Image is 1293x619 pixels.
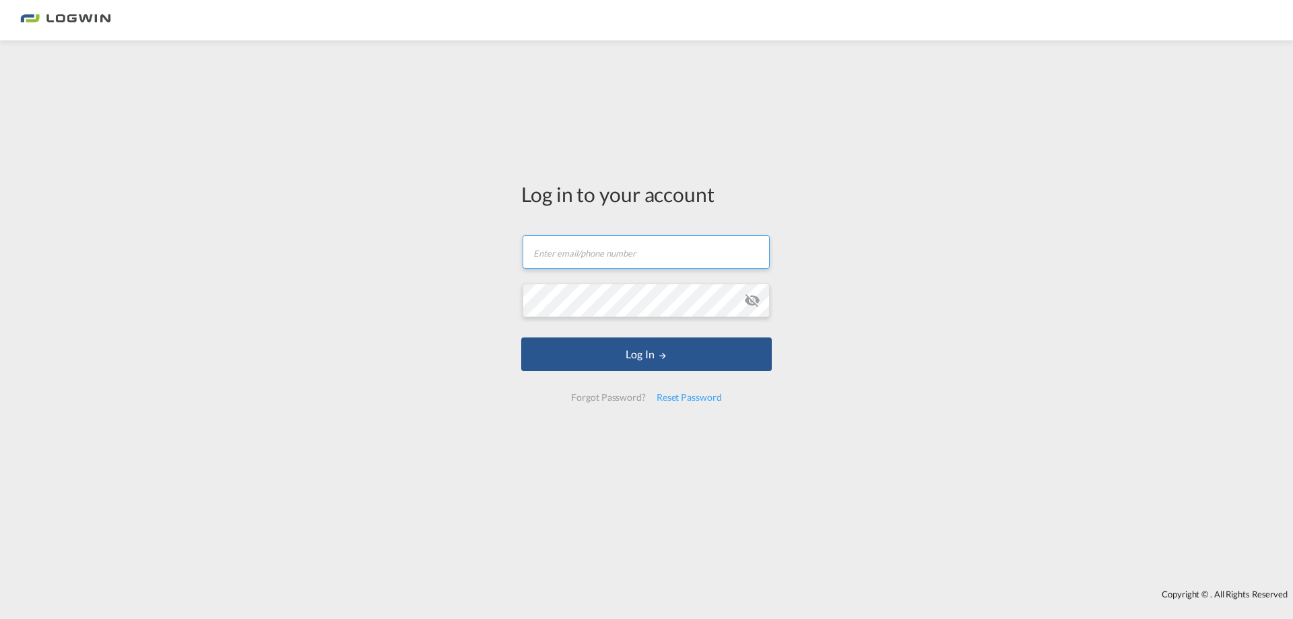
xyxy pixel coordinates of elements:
input: Enter email/phone number [523,235,770,269]
img: bc73a0e0d8c111efacd525e4c8ad7d32.png [20,5,111,36]
div: Reset Password [651,385,727,410]
button: LOGIN [521,337,772,371]
div: Log in to your account [521,180,772,208]
div: Forgot Password? [566,385,651,410]
md-icon: icon-eye-off [744,292,760,308]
